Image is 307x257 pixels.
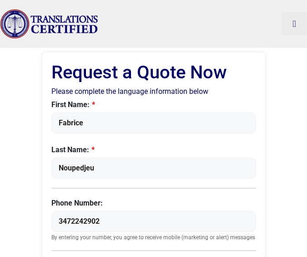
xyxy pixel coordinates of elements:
h1: Request a Quote Now [51,62,256,83]
label: First Name: [51,99,256,110]
small: By entering your number, you agree to receive mobile (marketing or alert) messages [51,234,256,242]
label: Last Name: [51,144,256,155]
h2: Please complete the language information below [51,87,256,96]
input: Enter Your Last Name [51,158,256,179]
input: Enter Your Phone Number [51,211,256,232]
nav: Mobile Toggle [282,12,307,35]
label: Phone Number: [51,198,256,209]
input: Enter Your First Name [51,113,256,134]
